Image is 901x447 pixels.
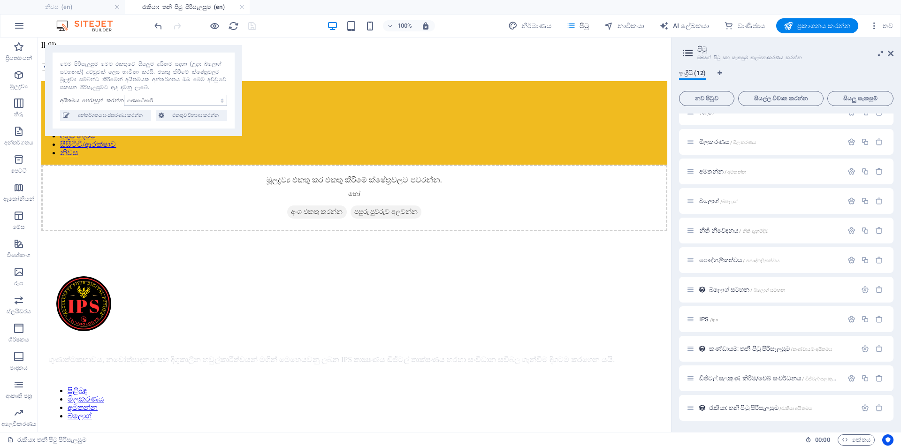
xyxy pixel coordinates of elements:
[13,224,25,230] font: මේස
[776,18,858,33] button: ප්‍රකාශනය කරන්න
[861,256,869,264] div: අනුපිටපත්
[699,316,709,323] font: IPS
[679,69,706,76] font: ඉංග්‍රීසි (12)
[699,257,779,264] span: පිටුව විවෘත කිරීමට ක්ලික් කරන්න
[10,364,27,371] font: පාදකය
[875,197,883,205] div: ඉවත් කරන්න
[697,54,802,61] font: ඔබගේ පිටු සහ සැකසුම් කළමනාකරණය කරන්න
[875,374,883,382] div: ඉවත් කරන්න
[421,22,430,30] i: ප්‍රමාණය වෙනස් කිරීමේදී, තෝරාගත් උපාංගයට ගැලපෙන පරිදි විශාලන මට්ටම ස්වයංක්‍රීයව සකසන්න.
[779,406,812,411] font: /රැකියා අයිතමය
[60,61,226,91] font: මෙම පිරිසැලසුම මෙම එකතුවේ සියලුම අයිතම සඳහා (උදා: බ්ලොග් සටහනක්) අච්චුවක් ලෙස භාවිතා කරයි. එකතු ක...
[54,20,124,31] img: සංස්කාරක ලාංඡනය
[698,286,706,294] div: මෙම පිරිසැලසුම මෙම එකතුවේ සියලුම අයිතම සඳහා (උදා: බ්ලොග් සටහනක්) අච්චුවක් ලෙස භාවිතා කරයි. එකතු ක...
[699,375,884,382] span: පිටුව විවෘත කිරීමට ක්ලික් කරන්න
[698,345,706,353] div: මෙම පිරිසැලසුම මෙම එකතුවේ සියලුම අයිතම සඳහා (උදා: බ්ලොග් සටහනක්) අච්චුවක් ලෙස භාවිතා කරයි. එකතු ක...
[6,393,32,399] font: ආකෘති පත්‍ර
[699,138,729,145] font: මිලකරණය
[696,139,843,145] div: මිලකරණය/ මිලකරණය
[11,167,27,174] font: පෙට්ටි
[153,21,164,31] i: අහෝසි කරන්න: HTML වෙනස් කරන්න (Ctrl+Z)
[875,256,883,264] div: ඉවත් කරන්න
[875,345,883,353] div: ඉවත් කරන්න
[709,286,749,293] font: බ්ලොග් සටහන
[7,252,31,258] font: විශේෂාංග
[720,18,769,33] button: වාණිජ්‍යය
[710,317,718,322] font: /ips
[875,167,883,175] div: ඉවත් කරන්න
[4,139,33,146] font: අන්තර්ගතය
[4,4,19,12] font: ll (ll)
[861,138,869,146] div: අනුපිටපත්
[709,345,790,352] font: කණ්ඩායම: තනි පිටු පිරිසැලසුම
[383,20,416,31] button: 100%
[838,434,875,446] button: කේතය
[172,113,219,118] font: එකතුව වින්‍යාස කරන්න
[875,404,883,412] div: ඉවත් කරන්න
[699,257,742,264] font: පෞද්ගලිකත්වය
[699,168,724,175] font: අමතන්න
[699,227,768,234] span: පිටුව විවෘත කිරීමට ක්ලික් කරන්න
[699,197,719,205] font: බ්ලොග්
[797,22,851,30] font: ප්‍රකාශනය කරන්න
[706,405,856,411] div: රැකියා: තනි පිටු පිරිසැලසුම/රැකියා අයිතමය
[843,95,878,102] font: සියලු සැකසුම්
[580,22,589,30] font: පිටු
[861,374,869,382] div: අනුපිටපත්
[45,3,72,11] font: නිවස (en)
[875,227,883,235] div: ඉවත් කරන්න
[822,436,823,443] font: :
[861,315,869,323] div: අනුපිටපත්
[848,197,855,205] div: සැකසුම්
[699,375,801,382] font: ඩිජිටල් සලකුණු කිරීම/වෙබ් සංවර්ධනය
[1,421,36,427] font: අලෙවිකරණය
[861,167,869,175] div: අනුපිටපත්
[697,45,707,53] font: පිටු
[3,196,34,202] font: ඇකෝනියන්
[4,12,84,34] input: PayPal - මාර්ගගතව ගෙවීමට ආරක්ෂිත, පහසුම ක්‍රමය!
[698,404,706,412] div: මෙම පිරිසැලසුම මෙම එකතුවේ සියලුම අයිතම සඳහා (උදා: බ්ලොග් සටහනක්) අච්චුවක් ලෙස භාවිතා කරයි. එකතු ක...
[521,22,551,30] font: නිර්මාණය
[17,436,86,443] font: රැකියා: තනි පිටු පිරිසැලසුම
[7,308,31,315] font: ස්ලයිඩරය
[848,315,855,323] div: සැකසුම්
[317,171,381,178] font: පසුරු පුවරුව අලවන්න
[14,111,23,118] font: තීරු
[827,91,893,106] button: සියලු සැකසුම්
[696,227,843,234] div: නීති නිවේදනය/ නීති-දැනුම්දීම
[6,55,32,61] font: ප්‍රියතමයන්
[679,91,734,106] button: නව පිටුව
[699,197,738,205] span: පිටුව විවෘත කිරීමට ක්ලික් කරන්න
[848,167,855,175] div: සැකසුම්
[706,346,856,352] div: කණ්ඩායම: තනි පිටු පිරිසැලසුම/කණ්ඩායම්-අයිතමය
[696,168,843,174] div: අමතන්න/ අමතන්න
[875,315,883,323] div: ඉවත් කරන්න
[861,197,869,205] div: අනුපිටපත්
[8,336,30,343] font: ශීර්ෂකය
[848,256,855,264] div: සැකසුම්
[696,198,843,204] div: බ්ලොග්/බ්ලොග්
[78,113,143,118] font: අන්තර්ගතය සංස්කරණය කරන්න
[848,227,855,235] div: සැකසුම්
[228,20,239,31] button: නැවත පූරණය කරන්න
[743,258,779,263] font: / පෞද්ගලිකත්වය
[563,18,593,33] button: පිටු
[754,95,808,102] font: සියල්ල විවෘත කරන්න
[709,286,785,293] span: පිටුව විවෘත කිරීමට ක්ලික් කරන්න
[730,140,756,145] font: / මිලකරණය
[861,404,869,412] div: සැකසුම්
[699,138,756,145] span: පිටුව විවෘත කිරීමට ක්ලික් කරන්න
[883,22,893,30] font: තව
[720,199,738,204] font: /බ්ලොග්
[696,375,843,381] div: ඩිජිටල් සලකුණු කිරීම/වෙබ් සංවර්ධනය/ ඩිජිටල්-සලකුණු කිරීම-වෙබ්-සංවර්ධනය
[823,436,830,443] font: 00
[504,18,555,33] div: නිර්මාණය (Ctrl+Alt+Y)
[875,138,883,146] div: ඉවත් කරන්න
[600,18,648,33] button: නාවිකයා
[739,228,768,234] font: / නීති-දැනුම්දීම
[852,436,870,443] font: කේතය
[738,22,765,30] font: වාණිජ්‍යය
[709,345,832,352] span: පිටුව විවෘත කිරීමට ක්ලික් කරන්න
[875,286,883,294] div: ඉවත් කරන්න
[673,22,710,30] font: AI ලේඛකයා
